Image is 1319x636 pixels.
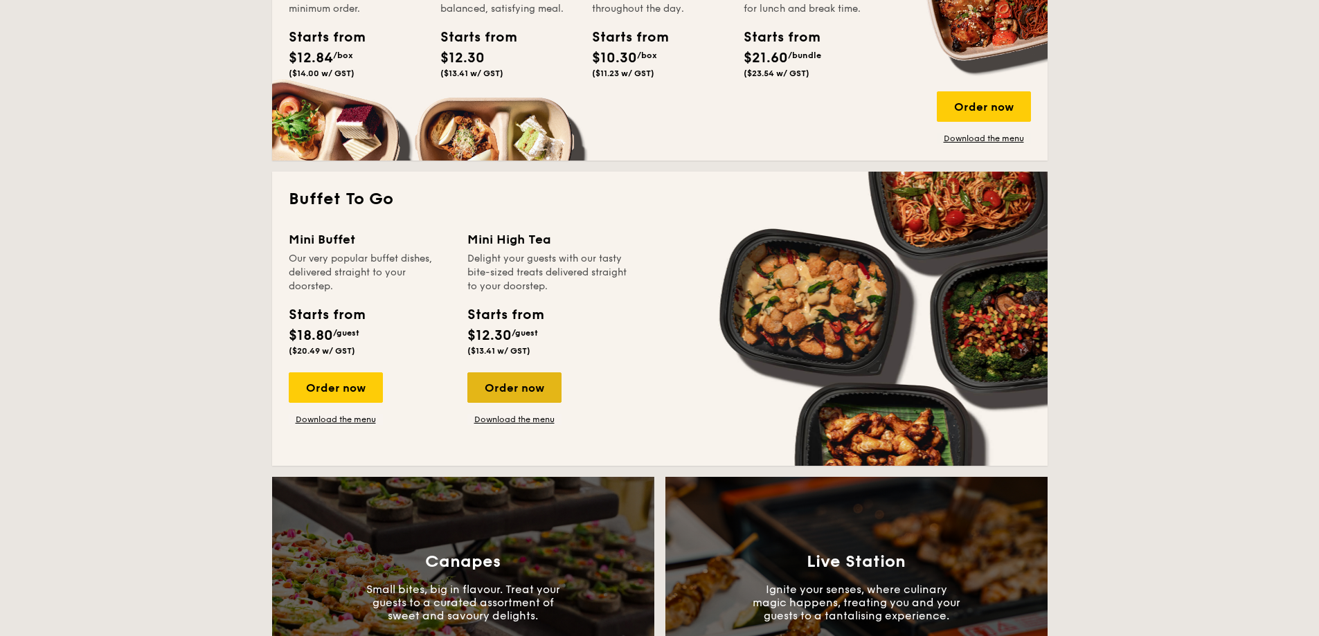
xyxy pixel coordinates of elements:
div: Mini High Tea [467,230,629,249]
div: Starts from [289,27,351,48]
div: Starts from [289,305,364,325]
span: ($13.41 w/ GST) [440,69,503,78]
div: Starts from [592,27,654,48]
span: ($11.23 w/ GST) [592,69,654,78]
div: Starts from [467,305,543,325]
div: Delight your guests with our tasty bite-sized treats delivered straight to your doorstep. [467,252,629,293]
p: Ignite your senses, where culinary magic happens, treating you and your guests to a tantalising e... [753,583,960,622]
span: /box [637,51,657,60]
span: $10.30 [592,50,637,66]
a: Download the menu [289,414,383,425]
a: Download the menu [937,133,1031,144]
div: Order now [467,372,562,403]
h3: Live Station [807,552,906,572]
span: $12.30 [440,50,485,66]
span: ($14.00 w/ GST) [289,69,355,78]
span: /guest [333,328,359,338]
span: /box [333,51,353,60]
div: Order now [289,372,383,403]
span: $12.30 [467,327,512,344]
div: Our very popular buffet dishes, delivered straight to your doorstep. [289,252,451,293]
span: ($23.54 w/ GST) [744,69,809,78]
span: /guest [512,328,538,338]
h3: Canapes [425,552,501,572]
span: $21.60 [744,50,788,66]
div: Starts from [440,27,503,48]
h2: Buffet To Go [289,188,1031,210]
a: Download the menu [467,414,562,425]
span: /bundle [788,51,821,60]
span: $18.80 [289,327,333,344]
p: Small bites, big in flavour. Treat your guests to a curated assortment of sweet and savoury delig... [359,583,567,622]
span: ($20.49 w/ GST) [289,346,355,356]
span: ($13.41 w/ GST) [467,346,530,356]
div: Starts from [744,27,806,48]
div: Mini Buffet [289,230,451,249]
div: Order now [937,91,1031,122]
span: $12.84 [289,50,333,66]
